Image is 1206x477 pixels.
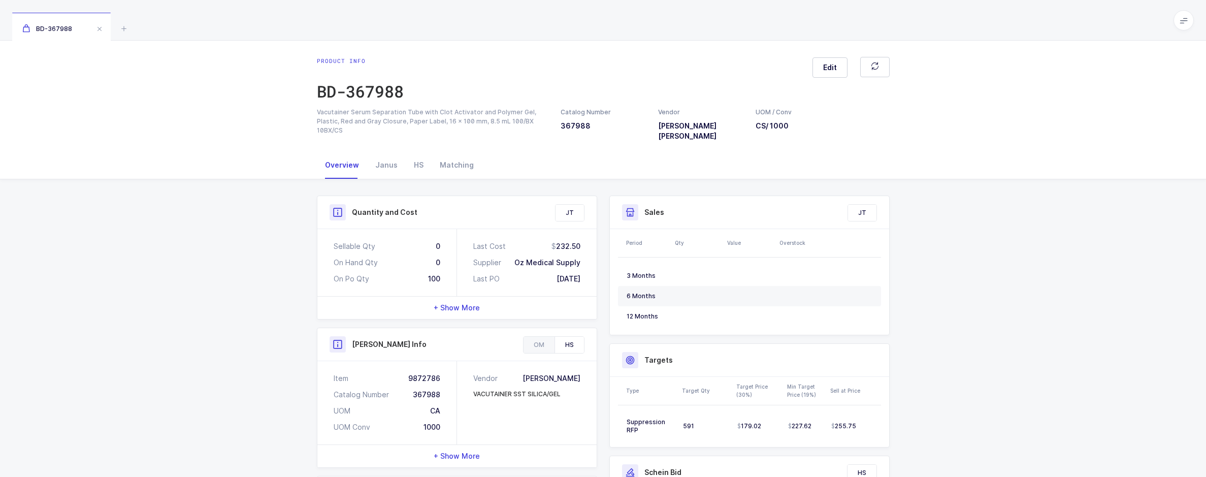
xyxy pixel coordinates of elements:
span: / 1000 [766,121,789,130]
div: Supplier [473,258,501,268]
div: Min Target Price (19%) [787,383,824,399]
span: 591 [683,422,694,430]
div: Sellable Qty [334,241,375,251]
div: OM [524,337,555,353]
span: + Show More [434,303,480,313]
button: Edit [812,57,848,78]
div: 232.50 [551,241,580,251]
div: 12 Months [627,312,668,321]
h3: CS [756,121,792,131]
div: Target Price (30%) [736,383,781,399]
div: [DATE] [557,274,580,284]
div: + Show More [317,297,597,319]
div: + Show More [317,445,597,467]
div: JT [848,205,876,221]
div: Target Qty [682,387,730,395]
div: 0 [436,258,440,268]
div: UOM / Conv [756,108,792,117]
div: Matching [432,151,482,179]
div: 1000 [423,422,440,432]
div: Type [626,387,676,395]
div: HS [406,151,432,179]
span: 227.62 [788,422,811,430]
div: Sell at Price [830,387,878,395]
div: UOM Conv [334,422,370,432]
div: 3 Months [627,272,668,280]
div: Vendor [473,373,502,384]
div: [PERSON_NAME] [523,373,580,384]
div: JT [556,205,584,221]
div: Vendor [658,108,743,117]
div: Overstock [779,239,826,247]
div: VACUTAINER SST SILICA/GEL [473,390,561,399]
div: Qty [675,239,721,247]
span: 255.75 [831,422,856,430]
h3: [PERSON_NAME] Info [352,339,427,349]
div: 100 [428,274,440,284]
h3: Quantity and Cost [352,207,417,217]
h3: Targets [644,355,673,365]
span: Suppression RFP [627,418,665,434]
span: + Show More [434,451,480,461]
div: Last PO [473,274,500,284]
div: On Hand Qty [334,258,378,268]
div: Janus [367,151,406,179]
div: HS [555,337,584,353]
div: On Po Qty [334,274,369,284]
div: Last Cost [473,241,506,251]
div: 6 Months [627,292,668,300]
h3: [PERSON_NAME] [PERSON_NAME] [658,121,743,141]
div: Oz Medical Supply [514,258,580,268]
div: Product info [317,57,404,65]
div: 0 [436,241,440,251]
h3: Sales [644,207,664,217]
span: Edit [823,62,837,73]
div: UOM [334,406,350,416]
div: CA [430,406,440,416]
div: Vacutainer Serum Separation Tube with Clot Activator and Polymer Gel, Plastic, Red and Gray Closu... [317,108,548,135]
div: Period [626,239,669,247]
div: Value [727,239,773,247]
span: BD-367988 [22,25,72,33]
span: 179.02 [737,422,761,430]
div: Overview [317,151,367,179]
